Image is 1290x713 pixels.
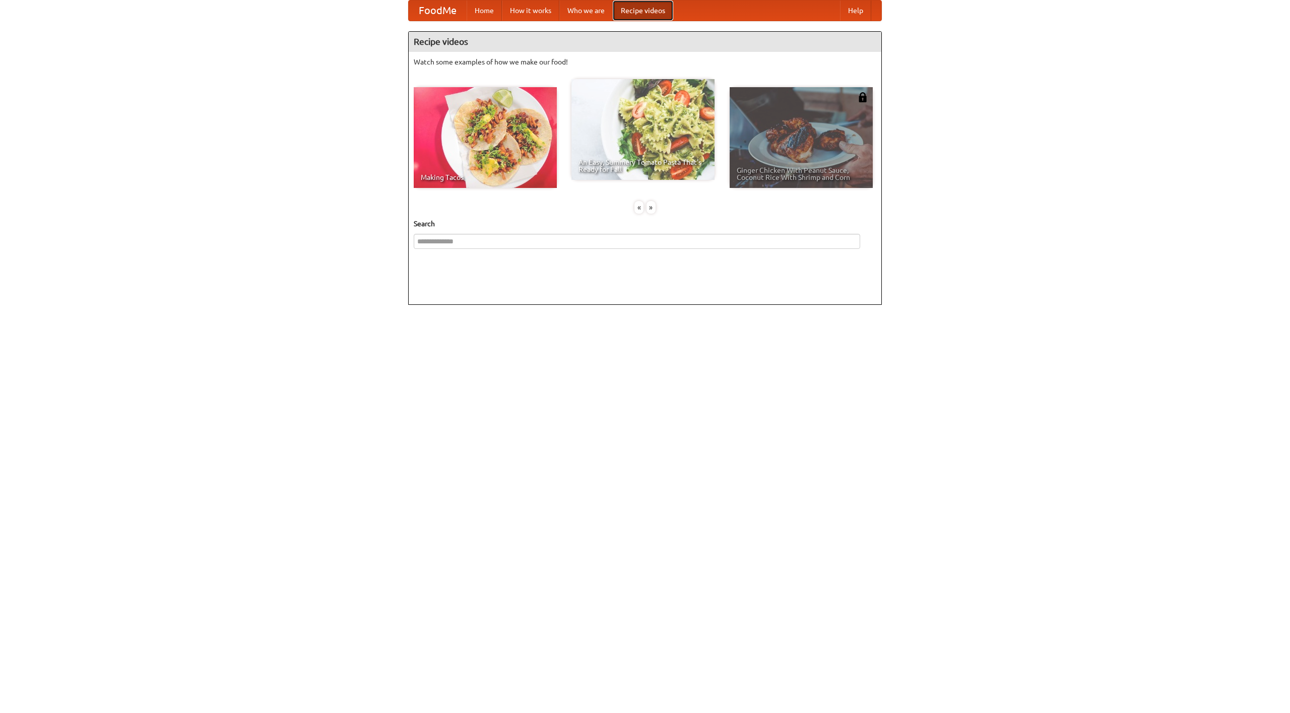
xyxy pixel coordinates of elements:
h5: Search [414,219,876,229]
span: Making Tacos [421,174,550,181]
a: An Easy, Summery Tomato Pasta That's Ready for Fall [571,79,715,180]
a: Help [840,1,871,21]
a: Making Tacos [414,87,557,188]
p: Watch some examples of how we make our food! [414,57,876,67]
a: Who we are [559,1,613,21]
div: « [634,201,643,214]
h4: Recipe videos [409,32,881,52]
a: How it works [502,1,559,21]
span: An Easy, Summery Tomato Pasta That's Ready for Fall [578,159,707,173]
a: FoodMe [409,1,467,21]
a: Home [467,1,502,21]
div: » [647,201,656,214]
a: Recipe videos [613,1,673,21]
img: 483408.png [858,92,868,102]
